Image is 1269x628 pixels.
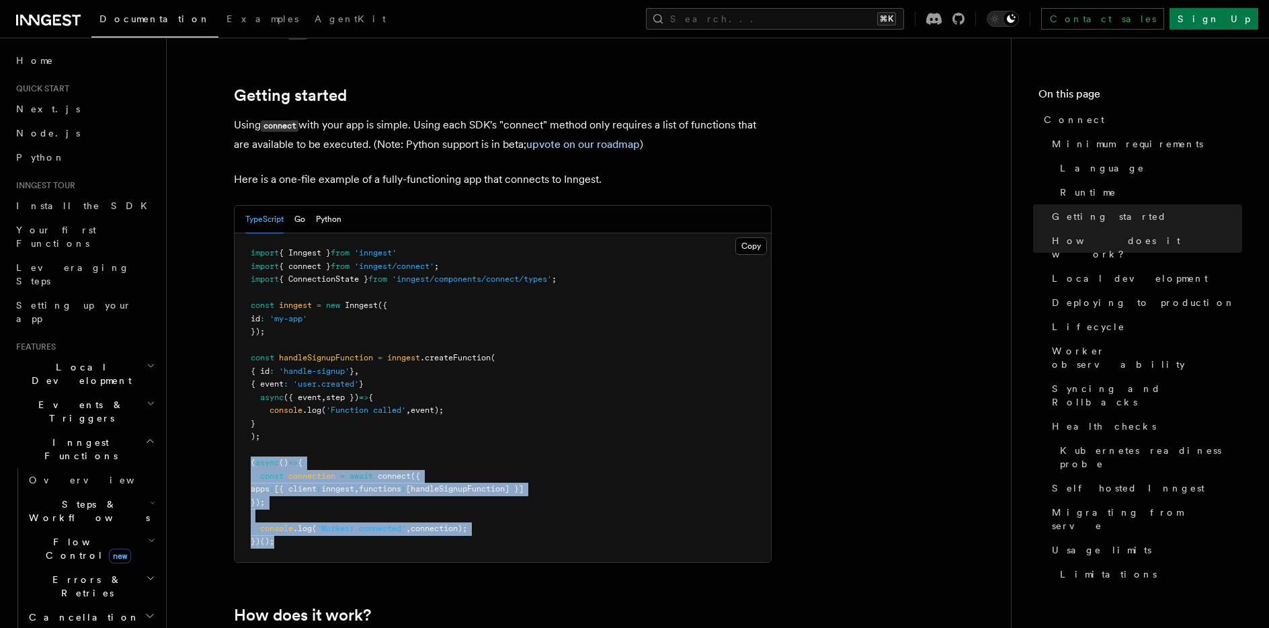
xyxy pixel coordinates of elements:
[1055,562,1242,586] a: Limitations
[1047,476,1242,500] a: Self hosted Inngest
[420,353,491,362] span: .createFunction
[326,393,359,402] span: step })
[321,484,354,494] span: inngest
[378,353,382,362] span: =
[1044,113,1104,126] span: Connect
[251,379,284,389] span: { event
[1038,108,1242,132] a: Connect
[321,405,326,415] span: (
[406,524,411,533] span: ,
[16,104,80,114] span: Next.js
[261,120,298,132] code: connect
[218,4,306,36] a: Examples
[11,121,158,145] a: Node.js
[24,492,158,530] button: Steps & Workflows
[340,471,345,481] span: =
[11,218,158,256] a: Your first Functions
[279,248,331,258] span: { Inngest }
[1047,414,1242,438] a: Health checks
[11,393,158,430] button: Events & Triggers
[260,524,293,533] span: console
[345,301,378,310] span: Inngest
[251,537,274,546] span: })();
[1052,543,1151,557] span: Usage limits
[284,393,321,402] span: ({ event
[1047,538,1242,562] a: Usage limits
[11,97,158,121] a: Next.js
[401,484,406,494] span: :
[284,379,288,389] span: :
[354,484,359,494] span: ,
[279,458,288,467] span: ()
[1052,296,1235,309] span: Deploying to production
[16,300,132,324] span: Setting up your app
[491,353,495,362] span: (
[24,567,158,605] button: Errors & Retries
[251,301,274,310] span: const
[288,458,298,467] span: =>
[260,393,284,402] span: async
[99,13,210,24] span: Documentation
[11,48,158,73] a: Home
[251,274,279,284] span: import
[1052,234,1242,261] span: How does it work?
[1060,567,1157,581] span: Limitations
[91,4,218,38] a: Documentation
[255,458,279,467] span: async
[316,206,341,233] button: Python
[1047,229,1242,266] a: How does it work?
[1055,180,1242,204] a: Runtime
[1047,315,1242,339] a: Lifecycle
[251,327,265,336] span: });
[270,484,274,494] span: :
[251,366,270,376] span: { id
[1047,204,1242,229] a: Getting started
[11,145,158,169] a: Python
[315,13,386,24] span: AgentKit
[11,360,147,387] span: Local Development
[1052,344,1242,371] span: Worker observability
[359,484,401,494] span: functions
[1170,8,1258,30] a: Sign Up
[317,301,321,310] span: =
[368,274,387,284] span: from
[354,366,359,376] span: ,
[1047,377,1242,414] a: Syncing and Rollbacks
[11,293,158,331] a: Setting up your app
[378,471,411,481] span: connect
[293,379,359,389] span: 'user.created'
[1041,8,1164,30] a: Contact sales
[251,262,279,271] span: import
[1038,86,1242,108] h4: On this page
[251,248,279,258] span: import
[16,54,54,67] span: Home
[234,116,772,154] p: Using with your app is simple. Using each SDK's "connect" method only requires a list of function...
[312,524,317,533] span: (
[735,237,767,255] button: Copy
[326,405,406,415] span: 'Function called'
[11,430,158,468] button: Inngest Functions
[354,248,397,258] span: 'inngest'
[11,180,75,191] span: Inngest tour
[234,606,371,625] a: How does it work?
[245,206,284,233] button: TypeScript
[11,398,147,425] span: Events & Triggers
[24,498,150,524] span: Steps & Workflows
[24,611,140,624] span: Cancellation
[11,194,158,218] a: Install the SDK
[1052,420,1156,433] span: Health checks
[288,471,335,481] span: connection
[11,256,158,293] a: Leveraging Steps
[302,405,321,415] span: .log
[1047,266,1242,290] a: Local development
[378,301,387,310] span: ({
[24,573,146,600] span: Errors & Retries
[368,393,373,402] span: {
[317,524,406,533] span: 'Worker: connected'
[646,8,904,30] button: Search...⌘K
[1055,438,1242,476] a: Kubernetes readiness probe
[251,419,255,428] span: }
[1052,320,1125,333] span: Lifecycle
[317,484,321,494] span: :
[279,274,368,284] span: { ConnectionState }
